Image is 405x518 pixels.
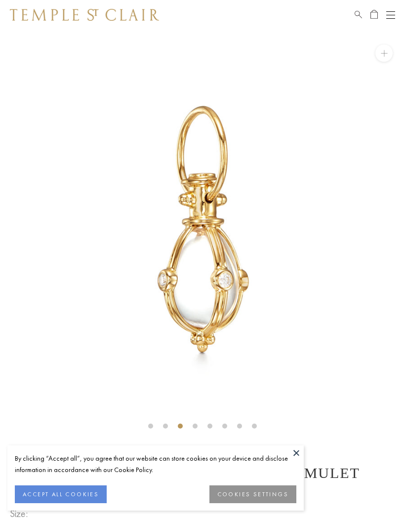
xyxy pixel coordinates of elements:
iframe: Gorgias live chat messenger [356,472,395,508]
a: Open Shopping Bag [370,9,378,21]
button: ACCEPT ALL COOKIES [15,485,107,503]
img: Temple St. Clair [10,9,159,21]
button: Open navigation [386,9,395,21]
a: Search [355,9,362,21]
div: By clicking “Accept all”, you agree that our website can store cookies on your device and disclos... [15,453,296,475]
button: COOKIES SETTINGS [209,485,296,503]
